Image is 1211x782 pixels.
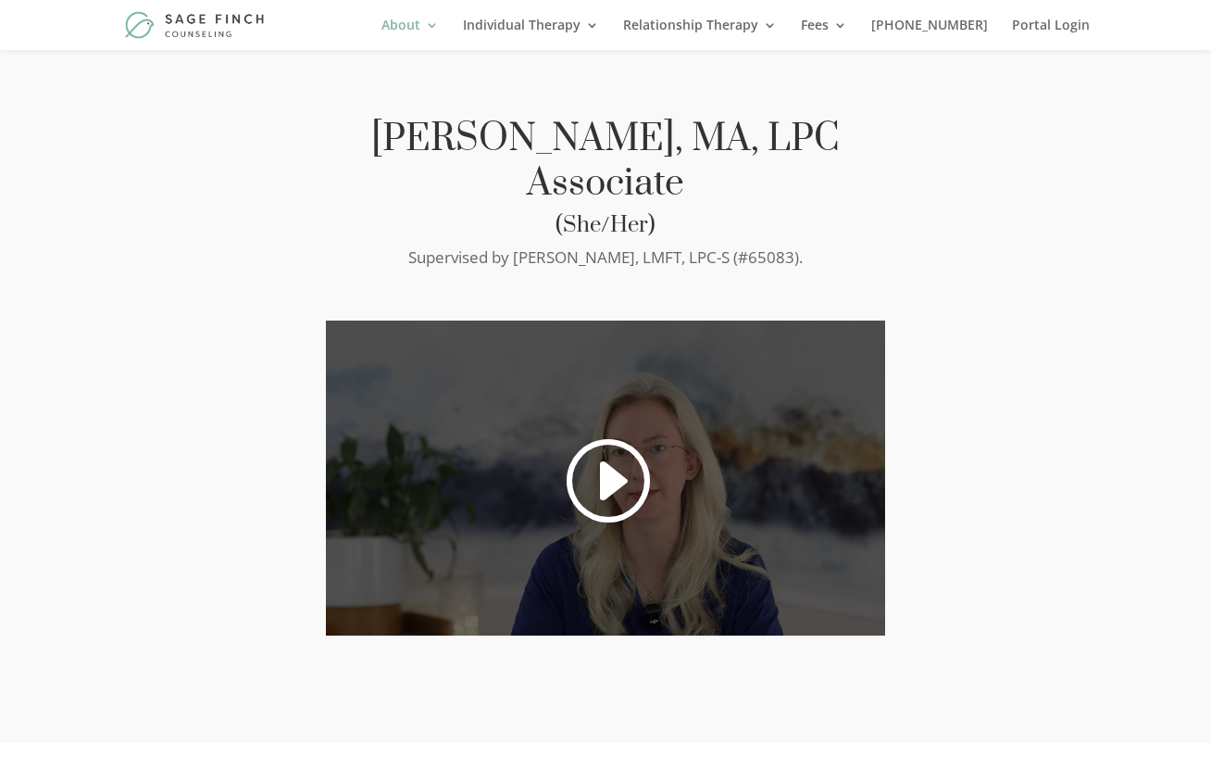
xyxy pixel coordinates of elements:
[623,19,777,50] a: Relationship Therapy
[381,19,439,50] a: About
[801,19,847,50] a: Fees
[871,19,988,50] a: [PHONE_NUMBER]
[329,245,884,271] p: Supervised by [PERSON_NAME], LMFT, LPC-S (#65083).
[329,117,884,215] h2: [PERSON_NAME], MA, LPC Associate
[463,19,599,50] a: Individual Therapy
[1012,19,1090,50] a: Portal Login
[329,215,884,245] h3: (She/Her)
[125,11,267,38] img: Sage Finch Counseling | LGBTQ+ Therapy in Plano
